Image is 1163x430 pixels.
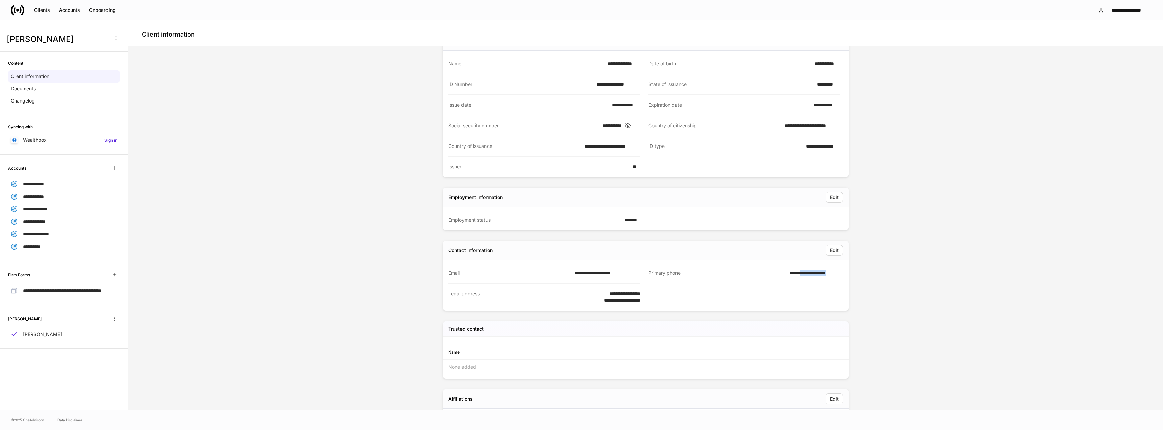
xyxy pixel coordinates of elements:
h6: [PERSON_NAME] [8,316,42,322]
h6: Firm Forms [8,272,30,278]
div: Issue date [448,101,608,108]
button: Edit [826,192,843,203]
div: Country of issuance [448,143,580,150]
h6: Sign in [104,137,117,143]
p: Changelog [11,97,35,104]
div: State of issuance [648,81,813,88]
div: Name [448,60,603,67]
button: Onboarding [85,5,120,16]
div: ID Number [448,81,592,88]
div: Legal address [448,290,583,304]
p: Client information [11,73,49,80]
p: Documents [11,85,36,92]
button: Edit [826,393,843,404]
div: Issuer [448,163,628,170]
button: Edit [826,245,843,256]
button: Clients [30,5,54,16]
div: Country of citizenship [648,122,781,129]
h6: Syncing with [8,123,33,130]
p: Wealthbox [23,137,47,143]
a: Changelog [8,95,120,107]
p: [PERSON_NAME] [23,331,62,338]
div: Date of birth [648,60,811,67]
span: © 2025 OneAdvisory [11,417,44,423]
h3: [PERSON_NAME] [7,34,108,45]
div: Accounts [59,7,80,14]
div: Contact information [448,247,493,254]
a: WealthboxSign in [8,134,120,146]
a: Documents [8,83,120,95]
h6: Accounts [8,165,26,172]
div: Email [448,270,570,276]
div: Name [448,349,646,355]
div: Employment information [448,194,503,201]
div: Clients [34,7,50,14]
h6: Content [8,60,23,66]
a: Client information [8,70,120,83]
div: Expiration date [648,101,809,108]
div: Employment status [448,217,620,223]
a: [PERSON_NAME] [8,328,120,340]
div: Onboarding [89,7,116,14]
h5: Trusted contact [448,325,484,332]
button: Accounts [54,5,85,16]
div: Edit [830,194,839,201]
h4: Client information [142,30,195,39]
div: Edit [830,247,839,254]
div: Social security number [448,122,598,129]
a: Data Disclaimer [57,417,82,423]
div: Primary phone [648,270,785,277]
div: None added [443,360,849,375]
div: ID type [648,143,802,150]
div: Edit [830,395,839,402]
div: Affiliations [448,395,473,402]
